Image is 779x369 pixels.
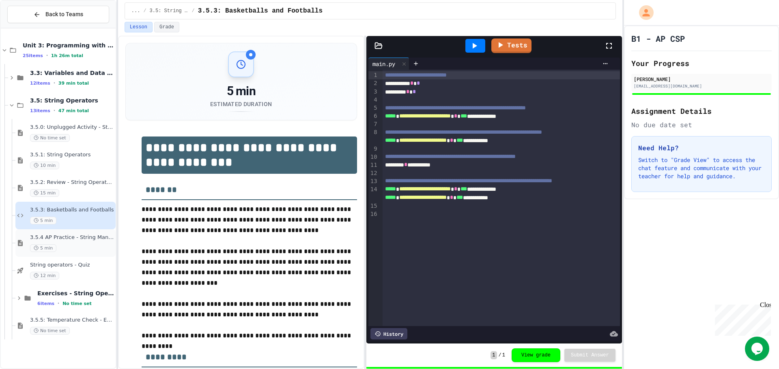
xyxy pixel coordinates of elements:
div: 9 [368,145,379,153]
iframe: chat widget [712,301,771,336]
span: Back to Teams [45,10,83,19]
div: My Account [631,3,656,22]
div: 16 [368,210,379,218]
a: Tests [491,38,532,53]
div: Chat with us now!Close [3,3,56,51]
div: Estimated Duration [210,100,272,108]
div: 14 [368,186,379,202]
span: String operators - Quiz [30,262,114,269]
span: 3.5: String Operators [150,8,189,14]
span: / [499,352,501,358]
h1: B1 - AP CSP [631,33,685,44]
span: / [143,8,146,14]
span: Exercises - String Operators [37,290,114,297]
div: 12 [368,169,379,177]
span: • [58,300,59,307]
span: 3.5: String Operators [30,97,114,104]
span: 1 [502,352,505,358]
span: ... [131,8,140,14]
span: 6 items [37,301,54,306]
iframe: chat widget [745,337,771,361]
span: 13 items [30,108,50,113]
h2: Your Progress [631,58,772,69]
button: Grade [154,22,179,32]
div: 15 [368,202,379,210]
span: / [192,8,195,14]
div: 2 [368,79,379,87]
span: 5 min [30,244,56,252]
span: 5 min [30,217,56,224]
span: 1 [491,351,497,359]
span: 1h 26m total [51,53,83,58]
p: Switch to "Grade View" to access the chat feature and communicate with your teacher for help and ... [638,156,765,180]
h3: Need Help? [638,143,765,153]
h2: Assignment Details [631,105,772,117]
button: View grade [512,348,560,362]
button: Lesson [125,22,153,32]
span: Unit 3: Programming with Python [23,42,114,49]
span: 47 min total [58,108,89,113]
div: 6 [368,112,379,120]
div: 3 [368,88,379,96]
span: • [54,80,55,86]
div: 13 [368,177,379,186]
button: Submit Answer [564,349,615,362]
span: 3.5.2: Review - String Operators [30,179,114,186]
button: Back to Teams [7,6,109,23]
span: • [46,52,48,59]
div: main.py [368,60,399,68]
span: No time set [62,301,92,306]
span: 3.5.3: Basketballs and Footballs [30,207,114,213]
div: main.py [368,58,409,70]
span: • [54,107,55,114]
span: 3.3: Variables and Data Types [30,69,114,77]
div: 11 [368,161,379,169]
div: History [370,328,407,339]
span: 3.5.0: Unplugged Activity - String Operators [30,124,114,131]
div: 4 [368,96,379,104]
span: 3.5.4 AP Practice - String Manipulation [30,234,114,241]
span: 10 min [30,162,59,169]
div: [EMAIL_ADDRESS][DOMAIN_NAME] [634,83,769,89]
div: 1 [368,71,379,79]
span: No time set [30,327,70,335]
div: 7 [368,120,379,128]
span: Submit Answer [571,352,609,358]
span: 12 min [30,272,59,279]
span: 15 min [30,189,59,197]
div: 10 [368,153,379,161]
div: 5 [368,104,379,112]
div: [PERSON_NAME] [634,75,769,83]
div: 8 [368,128,379,145]
div: No due date set [631,120,772,130]
span: 25 items [23,53,43,58]
span: 3.5.3: Basketballs and Footballs [198,6,323,16]
div: 5 min [210,84,272,98]
span: 3.5.5: Temperature Check - Exit Ticket [30,317,114,324]
span: 3.5.1: String Operators [30,151,114,158]
span: No time set [30,134,70,142]
span: 12 items [30,81,50,86]
span: 39 min total [58,81,89,86]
